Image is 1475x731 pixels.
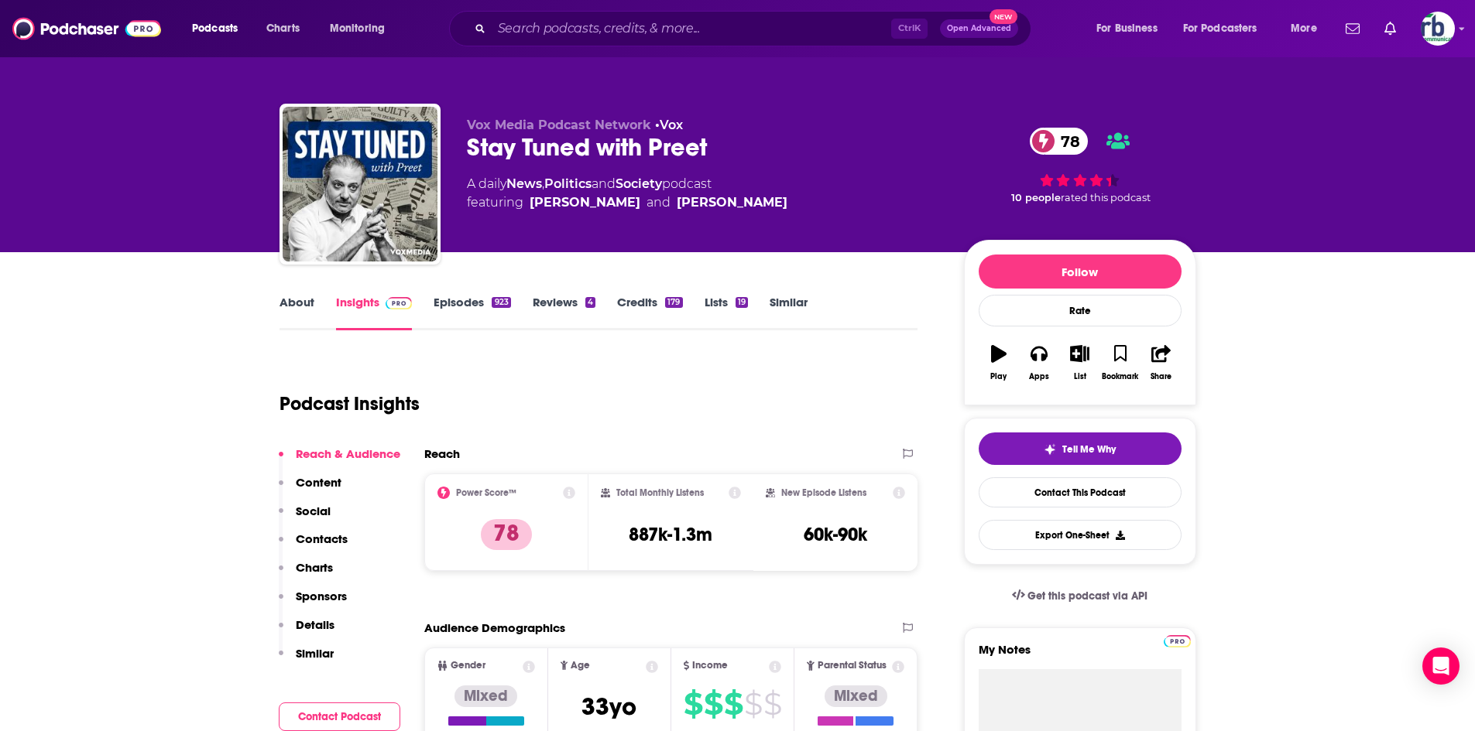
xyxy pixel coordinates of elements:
span: 78 [1045,128,1088,155]
p: Similar [296,646,334,661]
p: Details [296,617,334,632]
label: My Notes [979,642,1182,669]
span: Tell Me Why [1062,443,1116,456]
button: List [1059,335,1099,391]
p: Contacts [296,531,348,546]
button: Apps [1019,335,1059,391]
span: $ [684,692,702,716]
p: Reach & Audience [296,446,400,461]
h3: 60k-90k [804,523,867,546]
p: Content [296,475,341,490]
button: Social [279,504,331,532]
div: Share [1151,372,1171,381]
button: open menu [181,16,258,41]
span: Logged in as johannarb [1421,12,1455,46]
div: Rate [979,295,1182,326]
button: Share [1141,335,1181,391]
button: open menu [1173,16,1280,41]
span: , [542,176,544,191]
span: Gender [451,661,485,671]
button: Reach & Audience [279,446,400,475]
span: $ [763,692,781,716]
div: [PERSON_NAME] [677,193,787,212]
a: Episodes923 [434,295,510,330]
p: 78 [481,519,532,550]
a: Podchaser - Follow, Share and Rate Podcasts [12,14,161,43]
span: $ [724,692,743,716]
h1: Podcast Insights [280,392,420,415]
span: More [1291,18,1317,39]
a: Politics [544,176,592,191]
h3: 887k-1.3m [629,523,712,546]
a: News [506,176,542,191]
a: Vox [660,118,683,132]
button: Open AdvancedNew [940,19,1018,38]
h2: Reach [424,446,460,461]
div: List [1074,372,1086,381]
a: Get this podcast via API [1000,577,1161,615]
button: Export One-Sheet [979,520,1182,550]
img: Stay Tuned with Preet [283,107,437,261]
img: Podchaser Pro [1164,635,1191,647]
span: Ctrl K [891,19,928,39]
button: Details [279,617,334,646]
img: User Profile [1421,12,1455,46]
div: Apps [1029,372,1049,381]
a: Show notifications dropdown [1340,15,1366,42]
a: Credits179 [617,295,682,330]
span: and [592,176,616,191]
h2: Power Score™ [456,487,516,498]
div: Bookmark [1102,372,1138,381]
button: Contact Podcast [279,702,400,731]
span: Podcasts [192,18,238,39]
button: tell me why sparkleTell Me Why [979,432,1182,465]
button: open menu [1280,16,1336,41]
span: Open Advanced [947,25,1011,32]
p: Sponsors [296,589,347,603]
button: Follow [979,254,1182,289]
div: Play [990,372,1007,381]
div: Mixed [455,685,517,707]
div: 19 [736,297,748,308]
h2: Total Monthly Listens [616,487,704,498]
input: Search podcasts, credits, & more... [492,16,891,41]
div: 179 [665,297,682,308]
h2: Audience Demographics [424,620,565,635]
img: tell me why sparkle [1044,443,1056,456]
a: Show notifications dropdown [1378,15,1402,42]
span: and [647,193,671,212]
span: $ [744,692,762,716]
button: Sponsors [279,589,347,617]
div: Mixed [825,685,887,707]
span: 33 yo [581,692,636,722]
a: Reviews4 [533,295,595,330]
p: Charts [296,560,333,575]
span: New [990,9,1017,24]
span: rated this podcast [1061,192,1151,203]
div: Open Intercom Messenger [1422,647,1460,685]
button: Bookmark [1100,335,1141,391]
div: Search podcasts, credits, & more... [464,11,1046,46]
span: Charts [266,18,300,39]
span: Income [692,661,728,671]
button: Content [279,475,341,504]
span: For Podcasters [1183,18,1257,39]
div: 923 [492,297,510,308]
a: 78 [1030,128,1088,155]
img: Podchaser Pro [386,297,413,309]
span: • [655,118,683,132]
span: featuring [467,193,787,212]
span: Monitoring [330,18,385,39]
button: Contacts [279,531,348,560]
span: For Business [1096,18,1158,39]
button: open menu [1086,16,1177,41]
a: Contact This Podcast [979,477,1182,507]
button: open menu [319,16,405,41]
a: Lists19 [705,295,748,330]
button: Show profile menu [1421,12,1455,46]
a: Preet Bharara [530,193,640,212]
span: $ [704,692,722,716]
button: Play [979,335,1019,391]
a: InsightsPodchaser Pro [336,295,413,330]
